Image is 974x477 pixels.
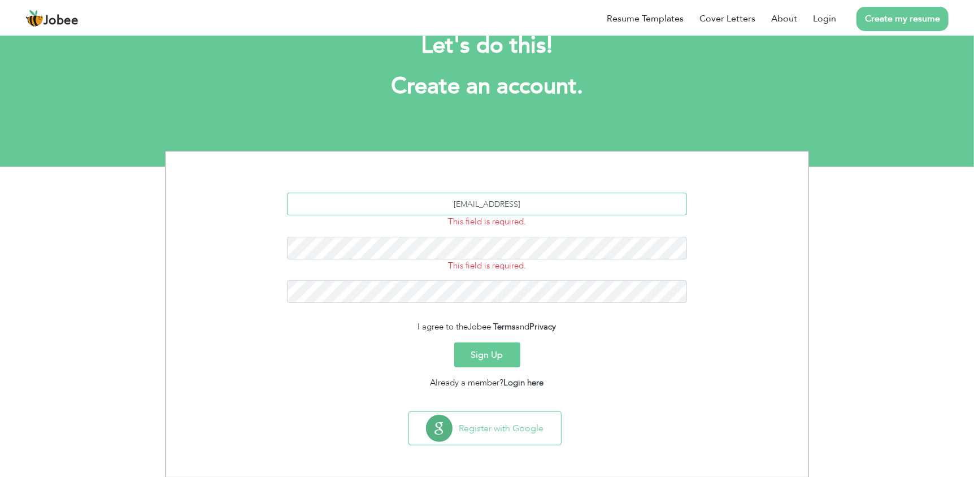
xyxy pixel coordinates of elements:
[856,7,949,31] a: Create my resume
[468,321,492,332] span: Jobee
[182,72,792,101] h1: Create an account.
[494,321,516,332] a: Terms
[448,260,526,271] span: This field is required.
[454,342,520,367] button: Sign Up
[182,31,792,60] h2: Let's do this!
[174,320,800,333] div: I agree to the and
[174,376,800,389] div: Already a member?
[699,12,755,25] a: Cover Letters
[25,10,79,28] a: Jobee
[607,12,684,25] a: Resume Templates
[287,193,688,215] input: Email
[409,412,561,445] button: Register with Google
[504,377,544,388] a: Login here
[44,15,79,27] span: Jobee
[813,12,836,25] a: Login
[25,10,44,28] img: jobee.io
[530,321,556,332] a: Privacy
[771,12,797,25] a: About
[448,216,526,227] span: This field is required.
